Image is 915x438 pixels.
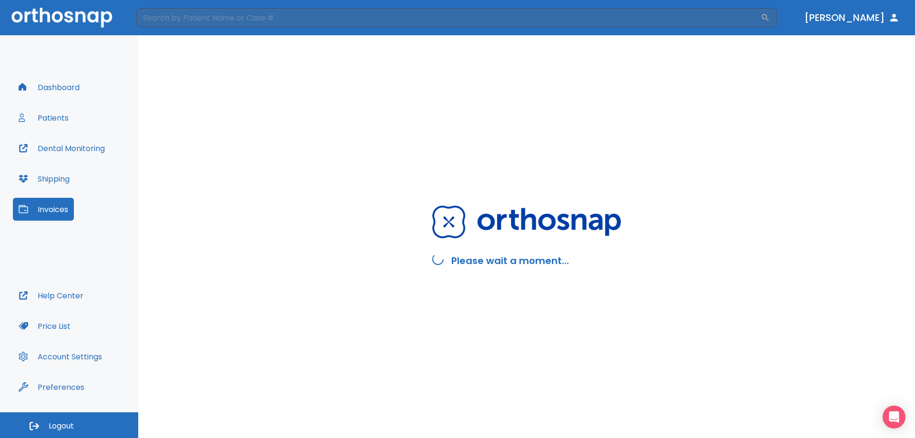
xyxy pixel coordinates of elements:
[13,284,89,307] button: Help Center
[13,137,111,160] button: Dental Monitoring
[451,254,569,268] h2: Please wait a moment...
[13,76,85,99] button: Dashboard
[13,376,90,398] button: Preferences
[13,106,74,129] button: Patients
[13,315,76,337] button: Price List
[13,345,108,368] button: Account Settings
[432,205,621,238] img: Orthosnap
[13,167,75,190] button: Shipping
[801,9,904,26] button: [PERSON_NAME]
[136,8,761,27] input: Search by Patient Name or Case #
[883,406,905,428] div: Open Intercom Messenger
[13,198,74,221] button: Invoices
[49,421,74,431] span: Logout
[11,8,112,27] img: Orthosnap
